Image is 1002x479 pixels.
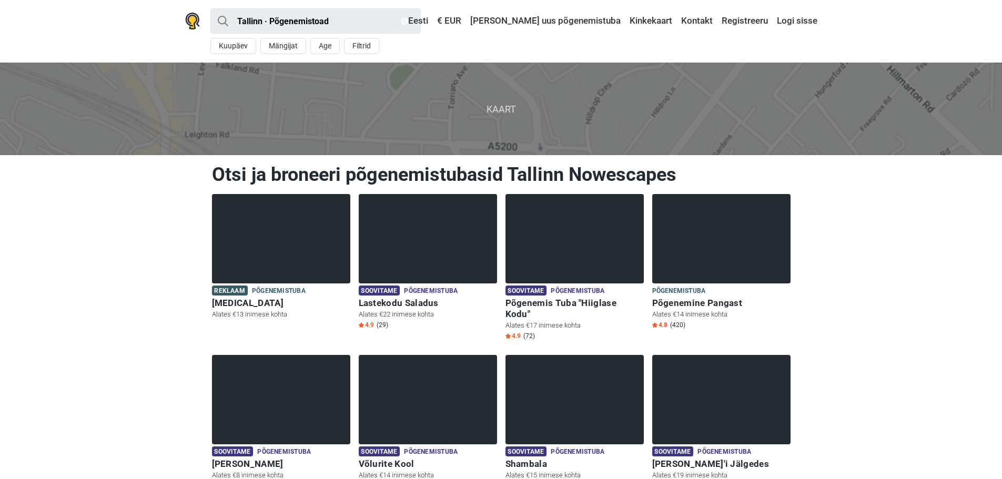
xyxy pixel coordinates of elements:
img: Paranoia [212,194,350,283]
span: 4.9 [505,332,521,340]
span: Soovitame [359,286,400,295]
a: Registreeru [719,12,771,30]
span: Soovitame [505,446,547,456]
a: Paranoia Reklaam Põgenemistuba [MEDICAL_DATA] Alates €13 inimese kohta [212,194,350,321]
span: Soovitame [652,446,694,456]
p: Alates €13 inimese kohta [212,310,350,319]
a: Kinkekaart [627,12,675,30]
h6: [PERSON_NAME]'i Jälgedes [652,458,791,470]
a: Logi sisse [774,12,817,30]
span: Soovitame [359,446,400,456]
p: Alates €17 inimese kohta [505,321,644,330]
img: Võlurite Kool [359,355,497,444]
img: Lastekodu Saladus [359,194,497,283]
img: Nowescape logo [185,13,200,29]
h6: Võlurite Kool [359,458,497,470]
p: Alates €22 inimese kohta [359,310,497,319]
h6: Shambala [505,458,644,470]
span: Reklaam [212,286,248,295]
button: Kuupäev [210,38,256,54]
button: Mängijat [260,38,306,54]
p: Alates €14 inimese kohta [652,310,791,319]
a: [PERSON_NAME] uus põgenemistuba [468,12,623,30]
span: Põgenemistuba [551,286,604,297]
img: Põgenemis Tuba "Hiiglase Kodu" [505,194,644,283]
h6: Põgenemis Tuba "Hiiglase Kodu" [505,298,644,320]
span: 4.9 [359,321,374,329]
span: Põgenemistuba [257,446,311,458]
h6: Lastekodu Saladus [359,298,497,309]
img: Eesti [401,17,408,25]
a: Põgenemine Pangast Põgenemistuba Põgenemine Pangast Alates €14 inimese kohta Star4.8 (420) [652,194,791,331]
a: Eesti [398,12,431,30]
a: Kontakt [679,12,715,30]
span: Põgenemistuba [404,446,458,458]
span: Soovitame [505,286,547,295]
a: € EUR [434,12,464,30]
span: (72) [523,332,535,340]
h1: Otsi ja broneeri põgenemistubasid Tallinn Nowescapes [212,163,791,186]
span: Põgenemistuba [652,286,706,297]
span: Põgenemistuba [252,286,306,297]
h6: [MEDICAL_DATA] [212,298,350,309]
button: Filtrid [344,38,379,54]
a: Põgenemis Tuba "Hiiglase Kodu" Soovitame Põgenemistuba Põgenemis Tuba "Hiiglase Kodu" Alates €17 ... [505,194,644,342]
span: Soovitame [212,446,254,456]
span: (29) [377,321,388,329]
span: Põgenemistuba [697,446,751,458]
img: Sherlock Holmes [212,355,350,444]
img: Star [359,322,364,328]
img: Shambala [505,355,644,444]
span: (420) [670,321,685,329]
span: Põgenemistuba [404,286,458,297]
button: Age [310,38,340,54]
img: Star [505,333,511,339]
span: Põgenemistuba [551,446,604,458]
h6: Põgenemine Pangast [652,298,791,309]
a: Lastekodu Saladus Soovitame Põgenemistuba Lastekodu Saladus Alates €22 inimese kohta Star4.9 (29) [359,194,497,331]
img: Alice'i Jälgedes [652,355,791,444]
img: Star [652,322,657,328]
h6: [PERSON_NAME] [212,458,350,470]
span: 4.8 [652,321,667,329]
img: Põgenemine Pangast [652,194,791,283]
input: proovi “Tallinn” [210,8,421,34]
